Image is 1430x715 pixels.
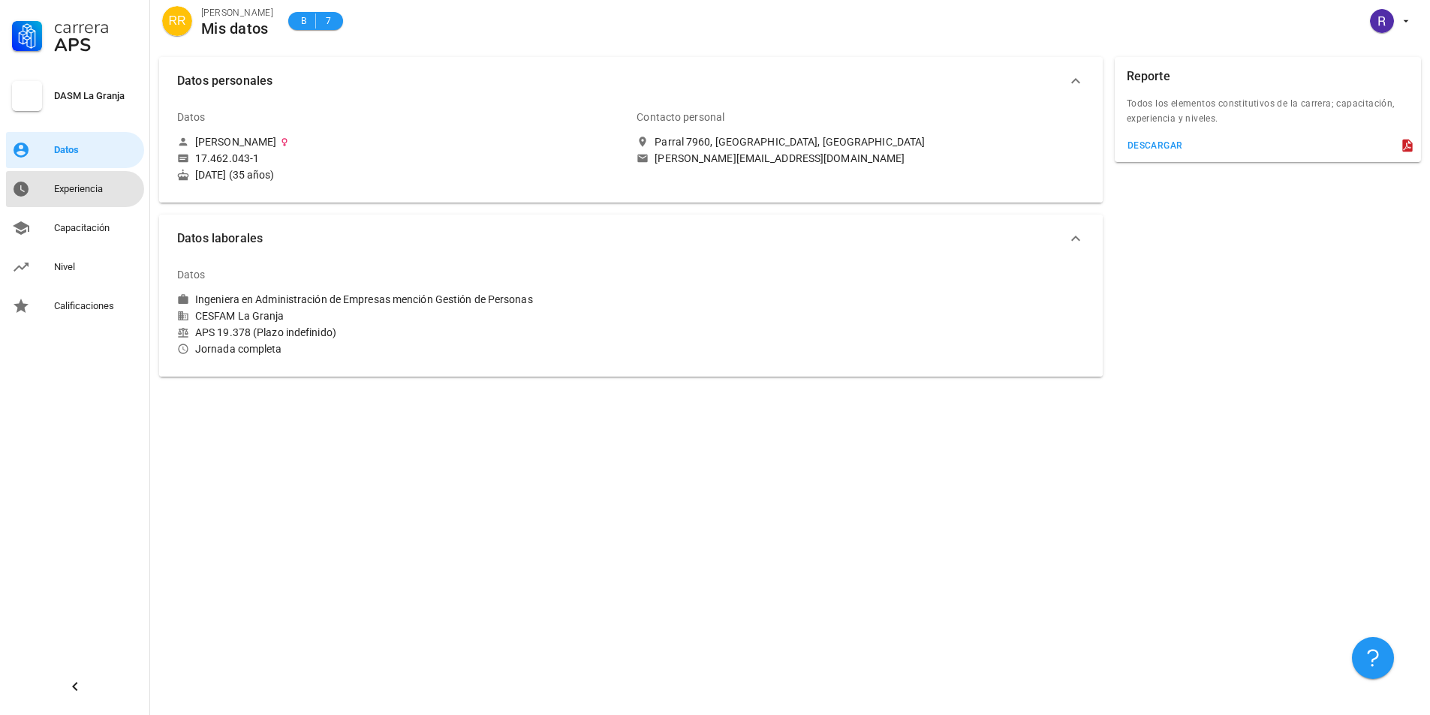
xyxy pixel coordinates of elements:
div: DASM La Granja [54,90,138,102]
span: 7 [322,14,334,29]
div: avatar [1370,9,1394,33]
div: Calificaciones [54,300,138,312]
span: Datos laborales [177,228,1067,249]
div: Jornada completa [177,342,625,356]
button: Datos personales [159,57,1103,105]
span: Datos personales [177,71,1067,92]
a: Datos [6,132,144,168]
button: Datos laborales [159,215,1103,263]
div: Ingeniera en Administración de Empresas mención Gestión de Personas [195,293,533,306]
div: Reporte [1127,57,1170,96]
div: Datos [177,257,206,293]
div: Experiencia [54,183,138,195]
div: APS 19.378 (Plazo indefinido) [177,326,625,339]
div: [PERSON_NAME][EMAIL_ADDRESS][DOMAIN_NAME] [655,152,905,165]
a: Experiencia [6,171,144,207]
div: avatar [162,6,192,36]
a: [PERSON_NAME][EMAIL_ADDRESS][DOMAIN_NAME] [637,152,1084,165]
span: RR [168,6,185,36]
span: B [297,14,309,29]
div: Datos [54,144,138,156]
div: APS [54,36,138,54]
div: Nivel [54,261,138,273]
div: 17.462.043-1 [195,152,259,165]
div: Parral 7960, [GEOGRAPHIC_DATA], [GEOGRAPHIC_DATA] [655,135,925,149]
div: [DATE] (35 años) [177,168,625,182]
a: Parral 7960, [GEOGRAPHIC_DATA], [GEOGRAPHIC_DATA] [637,135,1084,149]
div: Contacto personal [637,99,724,135]
div: descargar [1127,140,1183,151]
div: Mis datos [201,20,273,37]
div: CESFAM La Granja [177,309,625,323]
button: descargar [1121,135,1189,156]
div: Capacitación [54,222,138,234]
div: Carrera [54,18,138,36]
a: Calificaciones [6,288,144,324]
div: Datos [177,99,206,135]
div: [PERSON_NAME] [195,135,276,149]
div: [PERSON_NAME] [201,5,273,20]
a: Nivel [6,249,144,285]
a: Capacitación [6,210,144,246]
div: Todos los elementos constitutivos de la carrera; capacitación, experiencia y niveles. [1115,96,1421,135]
